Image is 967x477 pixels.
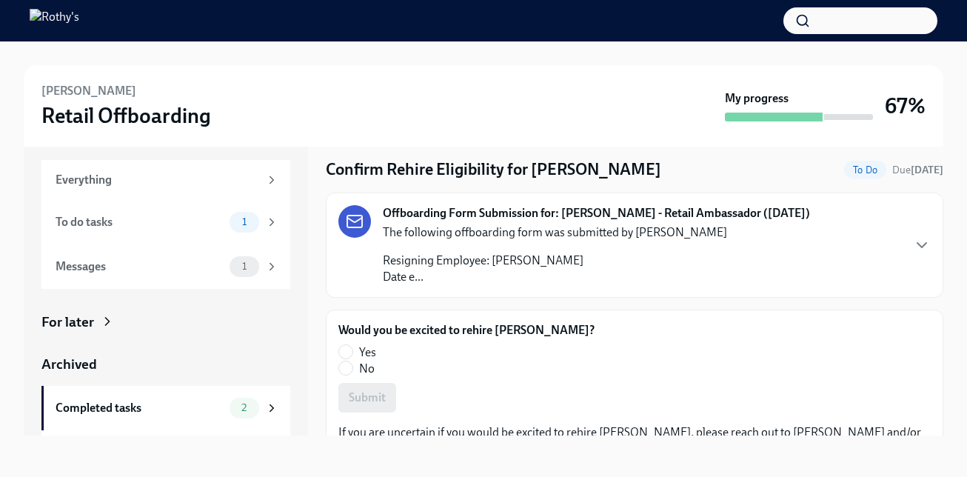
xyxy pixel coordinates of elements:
strong: My progress [725,90,789,107]
a: To do tasks1 [41,200,290,244]
strong: Offboarding Form Submission for: [PERSON_NAME] - Retail Ambassador ([DATE]) [383,205,810,221]
img: Rothy's [30,9,79,33]
span: 2 [232,402,255,413]
a: Everything [41,160,290,200]
span: Due [892,164,943,176]
strong: [DATE] [911,164,943,176]
div: Messages [56,258,224,275]
span: Yes [359,344,376,361]
div: Everything [56,172,259,188]
span: No [359,361,375,377]
span: 1 [233,261,255,272]
span: To Do [844,164,886,176]
h3: 67% [885,93,926,119]
div: To do tasks [56,214,224,230]
span: 1 [233,216,255,227]
a: Messages1 [41,244,290,289]
p: The following offboarding form was submitted by [PERSON_NAME] [383,224,727,241]
div: For later [41,313,94,332]
label: Would you be excited to rehire [PERSON_NAME]? [338,322,595,338]
p: Resigning Employee: [PERSON_NAME] Date e... [383,253,727,285]
h6: [PERSON_NAME] [41,83,136,99]
h4: Confirm Rehire Eligibility for [PERSON_NAME] [326,159,661,181]
a: Completed tasks2 [41,386,290,430]
span: September 17th, 2025 12:00 [892,163,943,177]
div: Completed tasks [56,400,224,416]
h3: Retail Offboarding [41,102,211,129]
a: For later [41,313,290,332]
a: Archived [41,355,290,374]
p: If you are uncertain if you would be excited to rehire [PERSON_NAME], please reach out to [PERSON... [338,424,931,457]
